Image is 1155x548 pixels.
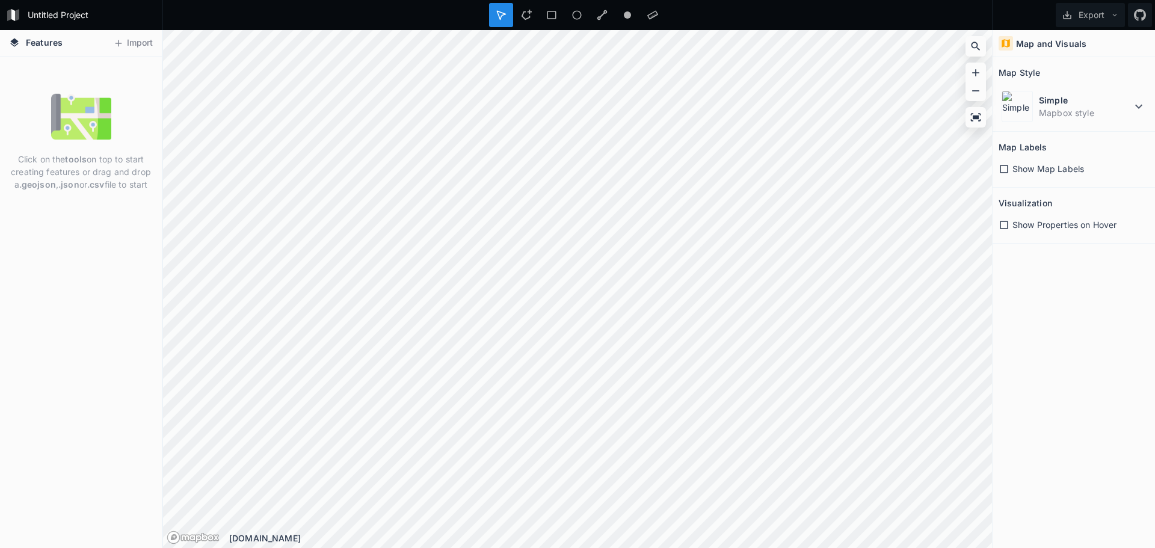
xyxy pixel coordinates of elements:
strong: .geojson [19,179,56,189]
button: Import [107,34,159,53]
button: Export [1056,3,1125,27]
strong: .json [58,179,79,189]
strong: tools [65,154,87,164]
span: Show Map Labels [1012,162,1084,175]
span: Features [26,36,63,49]
span: Show Properties on Hover [1012,218,1116,231]
a: Mapbox logo [167,531,220,544]
h4: Map and Visuals [1016,37,1086,50]
div: [DOMAIN_NAME] [229,532,992,544]
h2: Visualization [999,194,1052,212]
img: empty [51,87,111,147]
h2: Map Style [999,63,1040,82]
dd: Mapbox style [1039,106,1132,119]
strong: .csv [87,179,105,189]
dt: Simple [1039,94,1132,106]
h2: Map Labels [999,138,1047,156]
img: Simple [1002,91,1033,122]
p: Click on the on top to start creating features or drag and drop a , or file to start [9,153,153,191]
